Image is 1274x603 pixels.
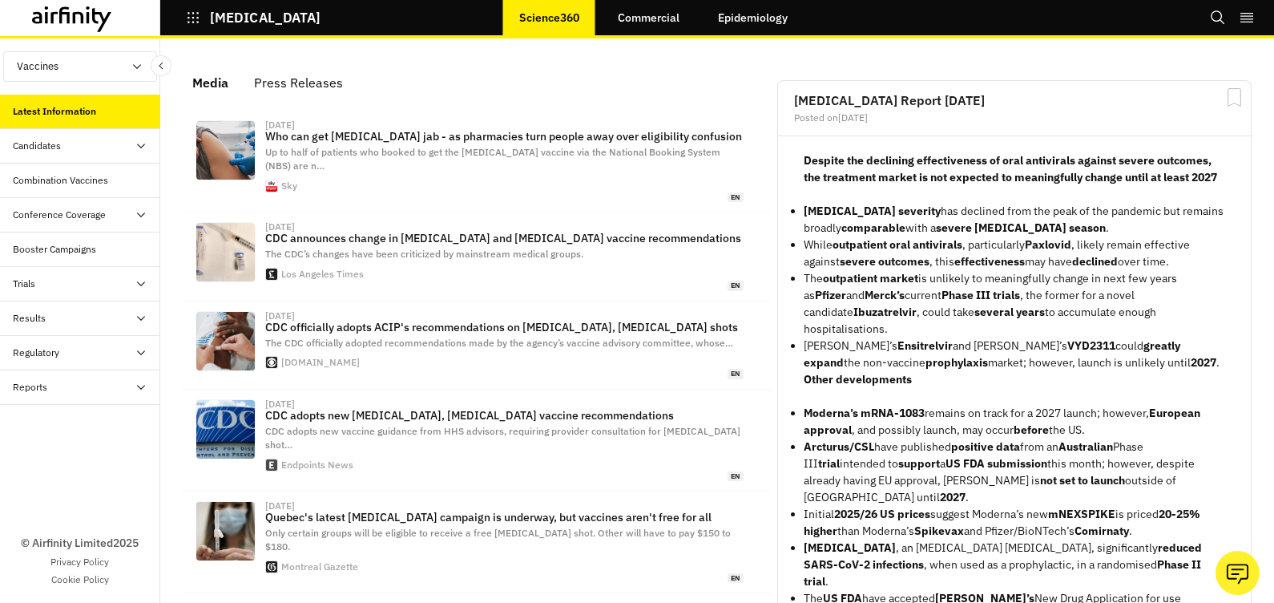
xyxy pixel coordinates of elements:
div: Media [192,71,228,95]
a: [DATE]Who can get [MEDICAL_DATA] jab - as pharmacies turn people away over eligibility confusionU... [183,111,771,212]
div: Combination Vaccines [13,173,108,188]
strong: support [898,456,940,471]
a: [DATE]Quebec's latest [MEDICAL_DATA] campaign is underway, but vaccines aren't free for allOnly c... [183,492,771,593]
svg: Bookmark Report [1224,87,1244,107]
div: Conference Coverage [13,208,106,222]
strong: before [1014,423,1049,437]
strong: outpatient market [823,271,918,285]
a: [DATE]CDC adopts new [MEDICAL_DATA], [MEDICAL_DATA] vaccine recommendationsCDC adopts new vaccine... [183,390,771,492]
strong: trial [818,456,840,471]
div: Endpoints News [281,460,353,470]
strong: Other developments [804,372,912,386]
span: Up to half of patients who booked to get the [MEDICAL_DATA] vaccine via the National Booking Syst... [265,146,720,172]
img: skynews-covid-vaccination_7044710.jpg [196,121,255,180]
div: [DATE] [265,311,295,321]
strong: severe [840,254,876,269]
span: en [728,281,744,291]
div: Posted on [DATE] [794,113,1235,123]
p: remains on track for a 2027 launch; however, , and possibly launch, may occur the US. [804,405,1225,439]
strong: Paxlovid [1025,237,1071,252]
div: [DATE] [265,501,295,511]
strong: [MEDICAL_DATA] severity [804,204,941,218]
div: Sky [281,181,297,191]
span: The CDC officially adopted recommendations made​ by the agency’s vaccine advisory committee, whose … [265,337,733,349]
p: Science360 [519,11,579,24]
span: CDC adopts new vaccine guidance from HHS advisors, requiring provider consultation for [MEDICAL_D... [265,425,740,451]
img: gettyimages-1585070896.jpg [196,312,255,370]
p: Initial suggest Moderna’s new is priced than Moderna’s and Pfizer/BioNTech’s . [804,506,1225,540]
strong: Merck’s [865,288,905,302]
p: CDC officially adopts ACIP's recommendations on [MEDICAL_DATA], [MEDICAL_DATA] shots [265,321,744,334]
a: Privacy Policy [50,555,109,569]
strong: Pfizer [815,288,846,302]
p: Quebec's latest [MEDICAL_DATA] campaign is underway, but vaccines aren't free for all [265,511,744,524]
p: [PERSON_NAME]’s and [PERSON_NAME]’s could the non-vaccine market; however, launch is unlikely unt... [804,338,1225,371]
img: apple-touch-icon.png [266,269,277,280]
strong: several years [974,305,1045,319]
span: en [728,471,744,482]
strong: Comirnaty [1074,524,1129,538]
h2: [MEDICAL_DATA] Report [DATE] [794,94,1235,107]
strong: outcomes [878,254,929,269]
button: Ask our analysts [1216,551,1260,595]
strong: effectiveness [954,254,1025,269]
a: [DATE]CDC officially adopts ACIP's recommendations on [MEDICAL_DATA], [MEDICAL_DATA] shotsThe CDC... [183,301,771,390]
strong: positive data [951,439,1020,454]
div: Results [13,311,46,326]
strong: Ensitrelvir [897,338,953,353]
div: Los Angeles Times [281,269,364,279]
strong: VYD2311 [1067,338,1115,353]
div: Press Releases [254,71,343,95]
div: Candidates [13,139,61,153]
span: en [728,369,744,379]
p: While , particularly , likely remain effective against , this may have over time. [804,237,1225,270]
div: Booster Campaigns [13,242,96,257]
div: [DOMAIN_NAME] [281,358,360,367]
p: [MEDICAL_DATA] [210,10,321,25]
strong: Australian [1058,439,1113,454]
div: Latest Information [13,104,96,119]
div: [DATE] [265,399,295,409]
button: Close Sidebar [151,55,171,76]
strong: Phase III trials [941,288,1020,302]
strong: severe [MEDICAL_DATA] season [936,221,1106,235]
span: en [728,192,744,203]
strong: comparable [841,221,905,235]
span: en [728,573,744,584]
button: Search [1210,4,1226,31]
button: [MEDICAL_DATA] [186,4,321,31]
div: Trials [13,277,35,291]
p: CDC adopts new [MEDICAL_DATA], [MEDICAL_DATA] vaccine recommendations [265,409,744,422]
div: Regulatory [13,346,59,360]
strong: [MEDICAL_DATA] [804,540,896,555]
p: , an [MEDICAL_DATA] [MEDICAL_DATA], significantly , when used as a prophylactic, in a randomised . [804,540,1225,590]
img: icon-192x192.png [266,357,277,368]
span: Only certain groups will be eligible to receive a free [MEDICAL_DATA] shot. Other will have to pa... [265,527,731,552]
a: Cookie Policy [51,573,109,587]
strong: Spikevax [914,524,964,538]
img: covid-vaccine-spring-20240112.jpg [196,502,255,561]
strong: prophylaxis [925,355,988,370]
p: have published from an Phase III intended to a this month; however, despite already having EU app... [804,439,1225,506]
p: has declined from the peak of the pandemic but remains broadly with a . [804,203,1225,237]
button: Vaccines [3,51,157,82]
strong: Moderna’s mRNA-1083 [804,406,925,420]
strong: outpatient oral antivirals [833,237,962,252]
div: Reports [13,380,47,395]
p: © Airfinity Limited 2025 [21,535,139,552]
img: CDC-Centers-for-Disease-Control-AP-social.jpg [196,400,255,459]
strong: Despite the declining effectiveness of oral antivirals against severe outcomes, the treatment mar... [804,153,1217,184]
strong: 2025/26 US prices [834,507,930,521]
div: Montreal Gazette [281,562,358,572]
img: icon-mg.png [266,561,277,573]
span: The CDC’s changes have been criticized by mainstream medical groups. [265,248,583,260]
p: Who can get [MEDICAL_DATA] jab - as pharmacies turn people away over eligibility confusion [265,130,744,143]
strong: 2027 [940,490,966,504]
img: apple-touch-icon.png [266,180,277,192]
strong: US FDA submission [945,456,1047,471]
strong: declined [1072,254,1118,269]
strong: mNEXSPIKE [1048,507,1115,521]
p: The is unlikely to meaningfully change in next few years as and current , the former for a novel ... [804,270,1225,338]
strong: Arcturus/CSL [804,439,874,454]
strong: Ibuzatrelvir [853,305,917,319]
